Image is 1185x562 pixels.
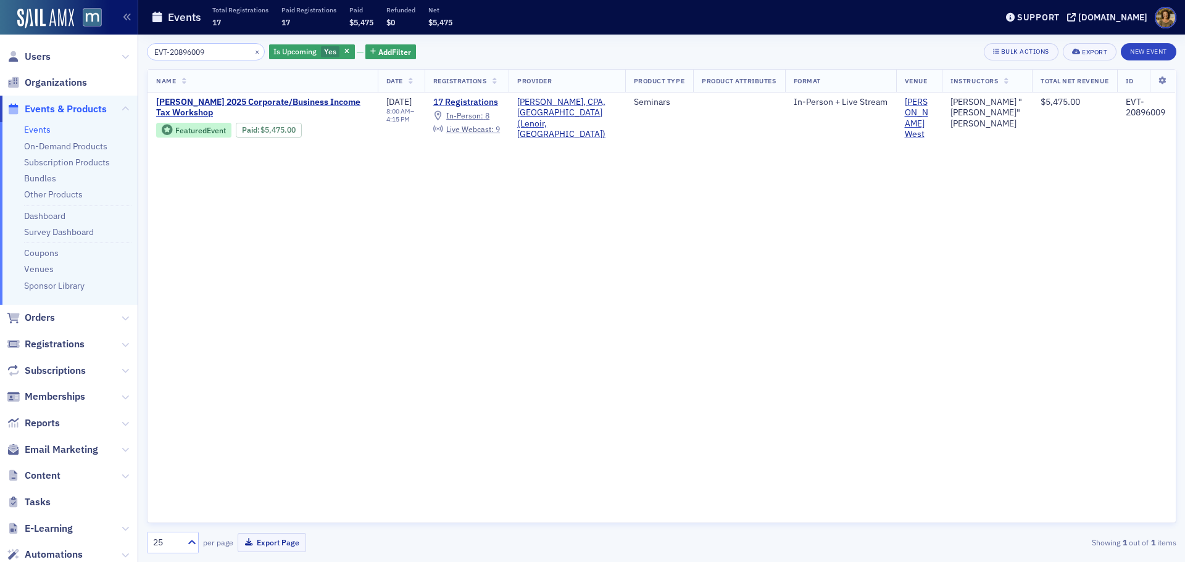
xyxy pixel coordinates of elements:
[24,247,59,258] a: Coupons
[281,17,290,27] span: 17
[25,443,98,457] span: Email Marketing
[517,76,552,85] span: Provider
[1126,97,1167,118] div: EVT-20896009
[1149,537,1157,548] strong: 1
[386,115,410,123] time: 4:15 PM
[24,124,51,135] a: Events
[242,125,257,134] a: Paid
[7,548,83,561] a: Automations
[984,43,1058,60] button: Bulk Actions
[634,97,684,108] div: Seminars
[386,6,415,14] p: Refunded
[25,102,107,116] span: Events & Products
[17,9,74,28] img: SailAMX
[496,124,500,134] span: 9
[386,96,412,107] span: [DATE]
[25,337,85,351] span: Registrations
[156,76,176,85] span: Name
[517,97,617,140] a: [PERSON_NAME], CPA, [GEOGRAPHIC_DATA] (Lenoir, [GEOGRAPHIC_DATA])
[842,537,1176,548] div: Showing out of items
[349,17,373,27] span: $5,475
[1067,13,1152,22] button: [DOMAIN_NAME]
[212,6,268,14] p: Total Registrations
[1126,76,1133,85] span: ID
[236,123,302,138] div: Paid: 17 - $547500
[147,43,265,60] input: Search…
[386,76,403,85] span: Date
[634,76,684,85] span: Product Type
[24,210,65,221] a: Dashboard
[1121,43,1176,60] button: New Event
[242,125,261,134] span: :
[1041,96,1080,107] span: $5,475.00
[269,44,355,60] div: Yes
[386,107,416,123] div: –
[156,123,231,138] div: Featured Event
[1155,7,1176,28] span: Profile
[281,6,336,14] p: Paid Registrations
[24,189,83,200] a: Other Products
[25,390,85,403] span: Memberships
[153,536,180,549] div: 25
[25,416,60,430] span: Reports
[260,125,296,134] span: $5,475.00
[25,50,51,64] span: Users
[7,364,86,378] a: Subscriptions
[203,537,233,548] label: per page
[25,495,51,509] span: Tasks
[794,97,888,108] div: In-Person + Live Stream
[1063,43,1116,60] button: Export
[7,76,87,89] a: Organizations
[74,8,102,29] a: View Homepage
[156,97,369,118] span: Don Farmer’s 2025 Corporate/Business Income Tax Workshop
[24,226,94,238] a: Survey Dashboard
[1001,48,1049,55] div: Bulk Actions
[517,97,617,140] span: Don Farmer, CPA, PA (Lenoir, NC)
[168,10,201,25] h1: Events
[349,6,373,14] p: Paid
[7,102,107,116] a: Events & Products
[7,390,85,403] a: Memberships
[24,141,107,152] a: On-Demand Products
[7,443,98,457] a: Email Marketing
[7,495,51,509] a: Tasks
[324,46,336,56] span: Yes
[7,337,85,351] a: Registrations
[433,111,489,121] a: In-Person: 8
[175,127,226,134] div: Featured Event
[7,469,60,482] a: Content
[7,311,55,324] a: Orders
[83,8,102,27] img: SailAMX
[433,97,500,108] a: 17 Registrations
[25,311,55,324] span: Orders
[273,46,317,56] span: Is Upcoming
[25,548,83,561] span: Automations
[433,76,487,85] span: Registrations
[7,522,73,535] a: E-Learning
[212,17,221,27] span: 17
[1082,49,1107,56] div: Export
[156,97,369,118] a: [PERSON_NAME] 2025 Corporate/Business Income Tax Workshop
[378,46,411,57] span: Add Filter
[24,157,110,168] a: Subscription Products
[25,364,86,378] span: Subscriptions
[25,76,87,89] span: Organizations
[386,17,395,27] span: $0
[1120,537,1129,548] strong: 1
[428,17,452,27] span: $5,475
[950,97,1023,130] a: [PERSON_NAME] "[PERSON_NAME]" [PERSON_NAME]
[238,533,306,552] button: Export Page
[702,76,776,85] span: Product Attributes
[446,124,494,134] span: Live Webcast :
[1078,12,1147,23] div: [DOMAIN_NAME]
[905,76,928,85] span: Venue
[7,416,60,430] a: Reports
[433,125,500,134] a: Live Webcast: 9
[365,44,416,60] button: AddFilter
[485,110,489,120] span: 8
[428,6,452,14] p: Net
[1121,45,1176,56] a: New Event
[950,76,998,85] span: Instructors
